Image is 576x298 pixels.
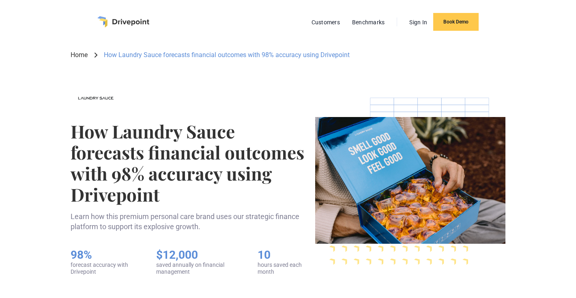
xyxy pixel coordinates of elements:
p: Learn how this premium personal care brand uses our strategic finance platform to support its exp... [71,211,309,232]
a: Book Demo [433,13,479,31]
div: forecast accuracy with Drivepoint [71,262,140,275]
a: Customers [307,17,344,28]
a: Benchmarks [348,17,389,28]
h5: 10 [258,248,309,262]
a: Sign In [405,17,431,28]
a: home [97,16,149,28]
h1: How Laundry Sauce forecasts financial outcomes with 98% accuracy using Drivepoint [71,121,309,205]
h5: 98% [71,248,140,262]
div: saved annually on financial management [156,262,241,275]
div: How Laundry Sauce forecasts financial outcomes with 98% accuracy using Drivepoint [104,51,350,60]
div: hours saved each month [258,262,309,275]
h5: $12,000 [156,248,241,262]
a: Home [71,51,88,60]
